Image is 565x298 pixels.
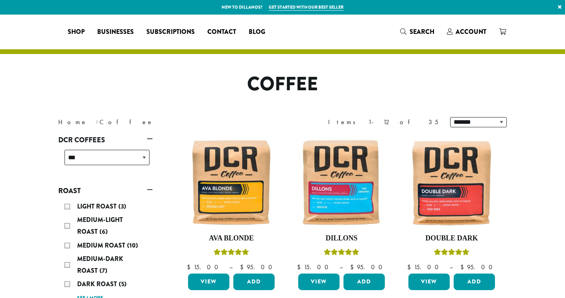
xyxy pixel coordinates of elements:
[407,263,442,271] bdi: 15.00
[296,137,387,228] img: Dillons-12oz-300x300.jpg
[240,263,276,271] bdi: 95.00
[406,137,497,270] a: Double DarkRated 4.50 out of 5
[100,266,107,275] span: (7)
[146,27,195,37] span: Subscriptions
[233,274,275,290] button: Add
[406,234,497,243] h4: Double Dark
[61,26,91,38] a: Shop
[77,241,127,250] span: Medium Roast
[324,248,359,259] div: Rated 5.00 out of 5
[340,263,343,271] span: –
[249,27,265,37] span: Blog
[186,137,277,228] img: Ava-Blonde-12oz-1-300x300.jpg
[269,4,343,11] a: Get started with our best seller
[187,263,194,271] span: $
[297,263,304,271] span: $
[77,254,123,275] span: Medium-Dark Roast
[460,263,496,271] bdi: 95.00
[460,263,467,271] span: $
[454,274,495,290] button: Add
[52,73,513,96] h1: Coffee
[186,234,277,243] h4: Ava Blonde
[119,279,127,289] span: (5)
[328,117,438,127] div: Items 1-12 of 35
[188,274,229,290] a: View
[394,25,441,38] a: Search
[96,115,98,127] span: ›
[118,202,126,211] span: (3)
[58,133,153,147] a: DCR Coffees
[229,263,233,271] span: –
[450,263,453,271] span: –
[298,274,340,290] a: View
[186,137,277,270] a: Ava BlondeRated 5.00 out of 5
[207,27,236,37] span: Contact
[343,274,385,290] button: Add
[350,263,357,271] span: $
[58,147,153,175] div: DCR Coffees
[127,241,138,250] span: (10)
[187,263,222,271] bdi: 15.00
[456,27,486,36] span: Account
[296,137,387,270] a: DillonsRated 5.00 out of 5
[214,248,249,259] div: Rated 5.00 out of 5
[77,202,118,211] span: Light Roast
[58,184,153,197] a: Roast
[58,117,271,127] nav: Breadcrumb
[434,248,469,259] div: Rated 4.50 out of 5
[406,137,497,228] img: Double-Dark-12oz-300x300.jpg
[296,234,387,243] h4: Dillons
[97,27,134,37] span: Businesses
[77,279,119,289] span: Dark Roast
[240,263,247,271] span: $
[407,263,414,271] span: $
[350,263,386,271] bdi: 95.00
[68,27,85,37] span: Shop
[58,118,87,126] a: Home
[408,274,450,290] a: View
[77,215,123,236] span: Medium-Light Roast
[100,227,108,236] span: (6)
[297,263,332,271] bdi: 15.00
[410,27,434,36] span: Search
